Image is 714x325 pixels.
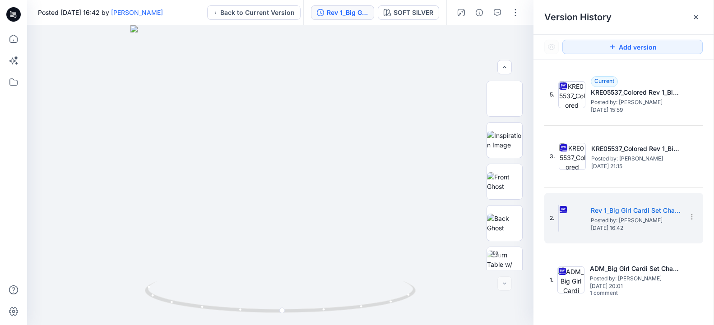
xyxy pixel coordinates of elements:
[550,91,555,99] span: 5.
[378,5,439,20] button: SOFT SILVER
[544,40,559,54] button: Show Hidden Versions
[487,172,522,191] img: Front Ghost
[544,12,612,23] span: Version History
[111,9,163,16] a: [PERSON_NAME]
[590,263,680,274] h5: ADM_Big Girl Cardi Set Chase_KRE05537
[591,205,681,216] h5: Rev 1_Big Girl Cardi Set Chase
[487,131,522,150] img: Inspiration Image
[591,154,682,163] span: Posted by: Gwen Hine
[487,250,522,279] img: Turn Table w/ Avatar
[550,214,555,222] span: 2.
[590,274,680,283] span: Posted by: Gwen Hine
[692,14,700,21] button: Close
[311,5,374,20] button: Rev 1_Big Girl Cardi Set Chase
[591,143,682,154] h5: KRE05537_Colored Rev 1_Big Girl Cardi Set Chase
[594,78,614,84] span: Current
[394,8,433,18] div: SOFT SILVER
[591,225,681,231] span: [DATE] 16:42
[591,107,681,113] span: [DATE] 15:59
[327,8,368,18] div: Rev 1_Big Girl Cardi Set Chase
[591,98,681,107] span: Posted by: Gwen Hine
[562,40,703,54] button: Add version
[207,5,301,20] button: Back to Current Version
[557,266,584,293] img: ADM_Big Girl Cardi Set Chase_KRE05537
[487,214,522,233] img: Back Ghost
[550,152,555,160] span: 3.
[590,290,653,297] span: 1 comment
[550,276,554,284] span: 1.
[591,87,681,98] h5: KRE05537_Colored Rev 1_Big Girl Cardi Set Chase
[558,81,585,108] img: KRE05537_Colored Rev 1_Big Girl Cardi Set Chase
[559,143,586,170] img: KRE05537_Colored Rev 1_Big Girl Cardi Set Chase
[591,163,682,169] span: [DATE] 21:15
[590,283,680,289] span: [DATE] 20:01
[591,216,681,225] span: Posted by: Gwen Hine
[472,5,487,20] button: Details
[38,8,163,17] span: Posted [DATE] 16:42 by
[558,205,559,232] img: Rev 1_Big Girl Cardi Set Chase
